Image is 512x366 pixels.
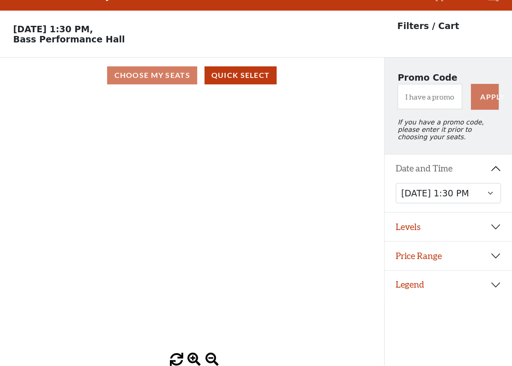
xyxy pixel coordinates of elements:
button: Date and Time [385,154,512,183]
button: Levels [385,213,512,241]
input: I have a promo code [398,84,462,109]
button: Quick Select [205,66,277,84]
p: If you have a promo code, please enter it prior to choosing your seats. [398,118,499,141]
button: Price Range [385,242,512,270]
button: Legend [385,271,512,299]
p: Filters / Cart [397,19,459,33]
p: Promo Code [398,71,499,84]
